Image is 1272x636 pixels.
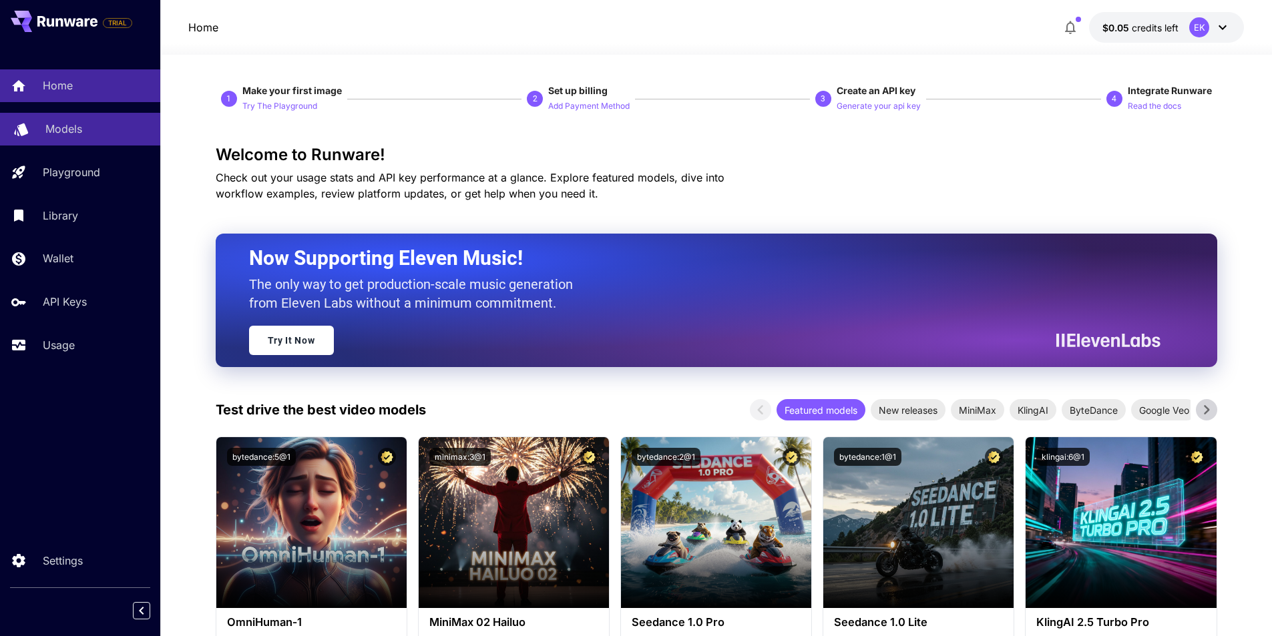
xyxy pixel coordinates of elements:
span: ByteDance [1062,403,1126,417]
button: bytedance:5@1 [227,448,296,466]
h3: OmniHuman‑1 [227,616,396,629]
p: Try The Playground [242,100,317,113]
p: 2 [533,93,538,105]
span: Create an API key [837,85,915,96]
nav: breadcrumb [188,19,218,35]
span: TRIAL [103,18,132,28]
button: Generate your api key [837,97,921,113]
h3: KlingAI 2.5 Turbo Pro [1036,616,1205,629]
p: Home [43,77,73,93]
h3: Seedance 1.0 Pro [632,616,801,629]
button: bytedance:2@1 [632,448,700,466]
h2: Now Supporting Eleven Music! [249,246,1150,271]
img: alt [216,437,407,608]
button: Add Payment Method [548,97,630,113]
button: klingai:6@1 [1036,448,1090,466]
div: Google Veo [1131,399,1197,420]
img: alt [823,437,1014,608]
button: Try The Playground [242,97,317,113]
div: Featured models [777,399,865,420]
div: $0.05 [1102,21,1179,35]
div: ByteDance [1062,399,1126,420]
button: Read the docs [1128,97,1181,113]
p: 3 [821,93,825,105]
a: Try It Now [249,326,334,355]
span: New releases [871,403,945,417]
button: Certified Model – Vetted for best performance and includes a commercial license. [985,448,1003,466]
img: alt [1026,437,1216,608]
button: minimax:3@1 [429,448,491,466]
p: Models [45,121,82,137]
span: MiniMax [951,403,1004,417]
span: Featured models [777,403,865,417]
span: Set up billing [548,85,608,96]
button: Certified Model – Vetted for best performance and includes a commercial license. [378,448,396,466]
span: Google Veo [1131,403,1197,417]
span: Make your first image [242,85,342,96]
p: Library [43,208,78,224]
div: New releases [871,399,945,420]
button: Certified Model – Vetted for best performance and includes a commercial license. [580,448,598,466]
p: Test drive the best video models [216,400,426,420]
span: Add your payment card to enable full platform functionality. [103,15,132,31]
p: Settings [43,553,83,569]
div: KlingAI [1010,399,1056,420]
div: EK [1189,17,1209,37]
img: alt [419,437,609,608]
div: Collapse sidebar [143,599,160,623]
h3: MiniMax 02 Hailuo [429,616,598,629]
p: Generate your api key [837,100,921,113]
span: Integrate Runware [1128,85,1212,96]
p: The only way to get production-scale music generation from Eleven Labs without a minimum commitment. [249,275,583,312]
p: Read the docs [1128,100,1181,113]
a: Home [188,19,218,35]
button: $0.05EK [1089,12,1244,43]
p: Add Payment Method [548,100,630,113]
button: Certified Model – Vetted for best performance and includes a commercial license. [783,448,801,466]
span: KlingAI [1010,403,1056,417]
span: $0.05 [1102,22,1132,33]
span: Check out your usage stats and API key performance at a glance. Explore featured models, dive int... [216,171,724,200]
p: API Keys [43,294,87,310]
h3: Welcome to Runware! [216,145,1217,164]
button: bytedance:1@1 [834,448,901,466]
h3: Seedance 1.0 Lite [834,616,1003,629]
p: Usage [43,337,75,353]
button: Certified Model – Vetted for best performance and includes a commercial license. [1188,448,1206,466]
img: alt [621,437,811,608]
p: Wallet [43,250,73,266]
p: 1 [226,93,231,105]
div: MiniMax [951,399,1004,420]
button: Collapse sidebar [133,602,150,619]
p: Playground [43,164,100,180]
span: credits left [1132,22,1179,33]
p: 4 [1112,93,1116,105]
